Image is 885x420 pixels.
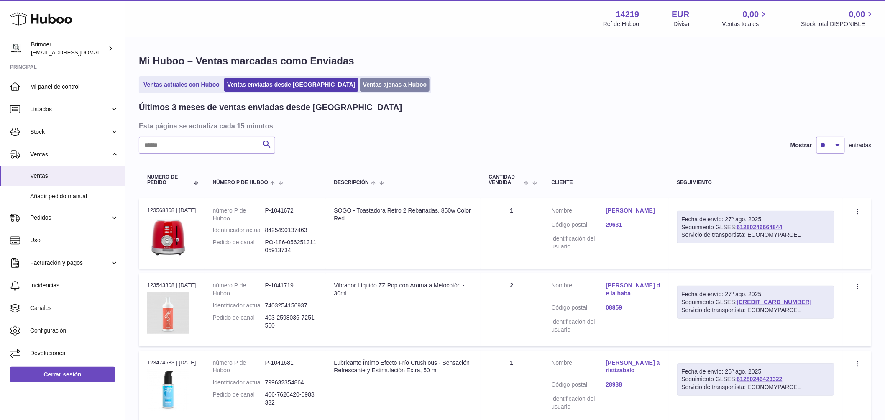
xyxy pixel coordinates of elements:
[682,231,830,239] div: Servicio de transportista: ECONOMYPARCEL
[552,304,606,314] dt: Código postal
[552,221,606,231] dt: Código postal
[552,180,660,185] div: Cliente
[224,78,358,92] a: Ventas enviadas desde [GEOGRAPHIC_DATA]
[213,207,265,223] dt: número P de Huboo
[552,235,606,251] dt: Identificación del usuario
[265,282,317,297] dd: P-1041719
[213,282,265,297] dt: número P de Huboo
[30,259,110,267] span: Facturación y pagos
[552,359,606,377] dt: Nombre
[213,302,265,310] dt: Identificador actual
[265,238,317,254] dd: PO-186-05625131105913734
[552,318,606,334] dt: Identificación del usuario
[552,381,606,391] dt: Código postal
[606,381,660,389] a: 28938
[265,207,317,223] dd: P-1041672
[801,20,875,28] span: Stock total DISPONIBLE
[674,20,690,28] div: Divisa
[334,180,369,185] span: Descripción
[682,306,830,314] div: Servicio de transportista: ECONOMYPARCEL
[213,238,265,254] dt: Pedido de canal
[360,78,430,92] a: Ventas ajenas a Huboo
[10,367,115,382] a: Cerrar sesión
[334,359,472,375] div: Lubricante Íntimo Efecto Frío Crushious - Sensación Refrescante y Estimulación Extra, 50 ml
[606,304,660,312] a: 08859
[30,236,119,244] span: Uso
[265,379,317,387] dd: 799632354864
[213,180,268,185] span: número P de Huboo
[737,299,812,305] a: [CREDIT_CARD_NUMBER]
[30,128,110,136] span: Stock
[722,20,769,28] span: Ventas totales
[10,42,23,55] img: oroses@renuevo.es
[677,286,834,319] div: Seguimiento GLSES:
[737,224,783,230] a: 61280246664844
[30,349,119,357] span: Devoluciones
[682,368,830,376] div: Fecha de envío: 26º ago. 2025
[481,273,543,346] td: 2
[30,214,110,222] span: Pedidos
[147,207,196,214] div: 123568868 | [DATE]
[139,54,872,68] h1: Mi Huboo – Ventas marcadas como Enviadas
[552,282,606,300] dt: Nombre
[603,20,639,28] div: Ref de Huboo
[147,174,189,185] span: Número de pedido
[213,359,265,375] dt: número P de Huboo
[606,207,660,215] a: [PERSON_NAME]
[213,226,265,234] dt: Identificador actual
[147,369,189,411] img: 142191744793851.jpg
[606,282,660,297] a: [PERSON_NAME] de la haba
[141,78,223,92] a: Ventas actuales con Huboo
[30,83,119,91] span: Mi panel de control
[677,180,834,185] div: Seguimiento
[606,359,660,375] a: [PERSON_NAME] aristizabalo
[265,391,317,407] dd: 406-7620420-0988332
[31,41,106,56] div: Brimoer
[677,363,834,396] div: Seguimiento GLSES:
[147,292,189,334] img: 142191744800114.jpg
[616,9,639,20] strong: 14219
[849,141,872,149] span: entradas
[682,290,830,298] div: Fecha de envío: 27º ago. 2025
[489,174,522,185] span: Cantidad vendida
[737,376,783,382] a: 61280246423322
[334,282,472,297] div: Vibrador Líquido ZZ Pop con Aroma a Melocotón - 30ml
[672,9,690,20] strong: EUR
[334,207,472,223] div: SOGO - Toastadora Retro 2 Rebanadas, 850w Color Red
[682,383,830,391] div: Servicio de transportista: ECONOMYPARCEL
[682,215,830,223] div: Fecha de envío: 27º ago. 2025
[265,226,317,234] dd: 8425490137463
[139,102,402,113] h2: Últimos 3 meses de ventas enviadas desde [GEOGRAPHIC_DATA]
[30,105,110,113] span: Listados
[147,359,196,366] div: 123474583 | [DATE]
[30,151,110,159] span: Ventas
[139,121,870,131] h3: Esta página se actualiza cada 15 minutos
[265,302,317,310] dd: 7403254156937
[849,9,865,20] span: 0,00
[677,211,834,244] div: Seguimiento GLSES:
[31,49,123,56] span: [EMAIL_ADDRESS][DOMAIN_NAME]
[801,9,875,28] a: 0,00 Stock total DISPONIBLE
[30,192,119,200] span: Añadir pedido manual
[552,395,606,411] dt: Identificación del usuario
[30,282,119,289] span: Incidencias
[30,327,119,335] span: Configuración
[722,9,769,28] a: 0,00 Ventas totales
[743,9,759,20] span: 0,00
[30,172,119,180] span: Ventas
[213,379,265,387] dt: Identificador actual
[147,282,196,289] div: 123543308 | [DATE]
[481,198,543,269] td: 1
[790,141,812,149] label: Mostrar
[265,359,317,375] dd: P-1041681
[30,304,119,312] span: Canales
[552,207,606,217] dt: Nombre
[147,217,189,259] img: 142191744792456.jpg
[213,314,265,330] dt: Pedido de canal
[606,221,660,229] a: 29631
[265,314,317,330] dd: 403-2598036-7251560
[213,391,265,407] dt: Pedido de canal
